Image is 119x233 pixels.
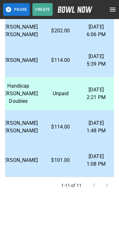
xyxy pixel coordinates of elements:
[32,3,53,16] button: Create
[48,57,73,64] p: $114.00
[48,123,73,131] p: $114.00
[83,153,109,168] p: [DATE] 1:08 PM
[48,156,73,164] p: $101.00
[48,27,73,35] p: $202.00
[83,86,109,101] p: [DATE] 2:21 PM
[106,3,119,16] button: open drawer
[48,90,73,97] p: Unpaid
[83,119,109,135] p: [DATE] 1:48 PM
[3,3,30,16] button: Pause
[61,182,82,189] p: 1-11 of 11
[57,6,92,13] img: logo
[83,53,109,68] p: [DATE] 5:39 PM
[83,23,109,38] p: [DATE] 6:06 PM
